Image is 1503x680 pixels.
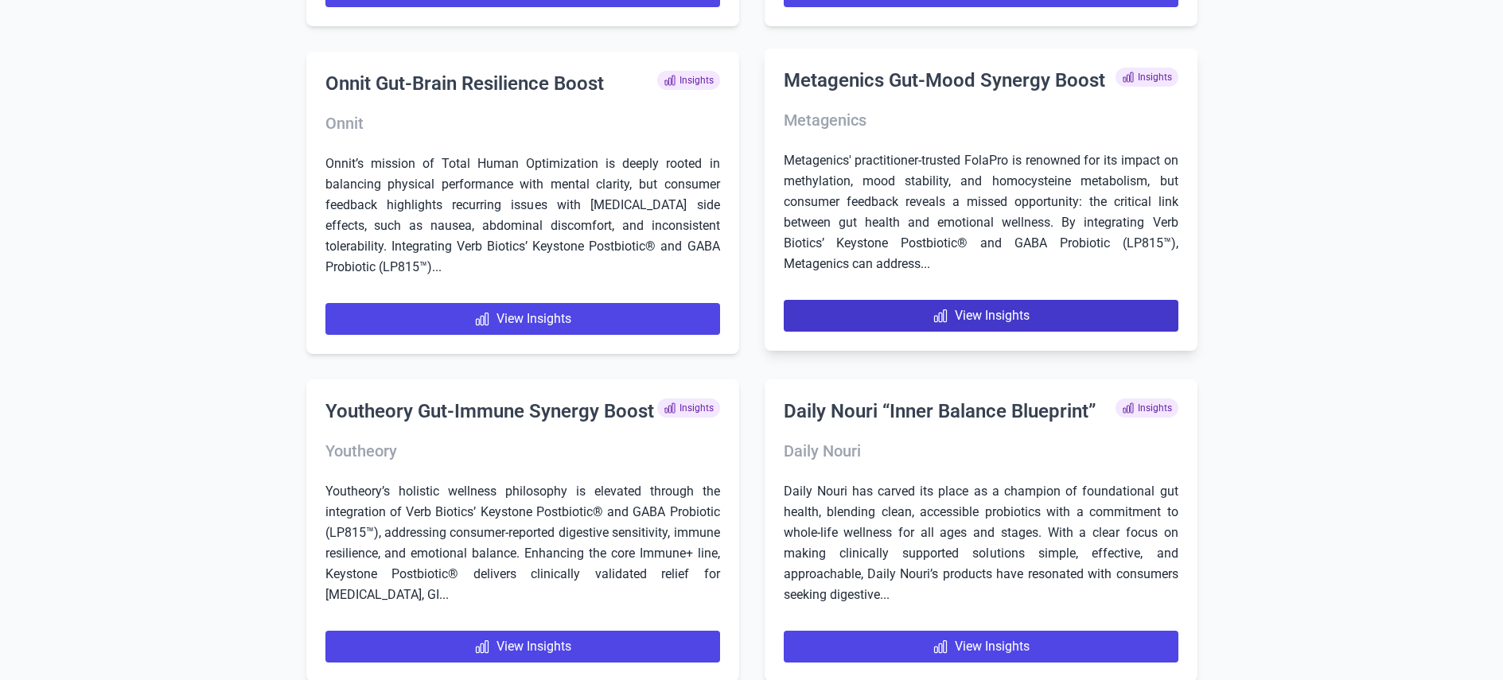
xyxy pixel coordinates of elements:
[325,440,720,462] h3: Youtheory
[784,398,1096,424] h2: Daily Nouri “Inner Balance Blueprint”
[325,303,720,335] a: View Insights
[784,440,1178,462] h3: Daily Nouri
[325,71,604,96] h2: Onnit Gut-Brain Resilience Boost
[1116,68,1178,87] span: Insights
[325,112,720,134] h3: Onnit
[325,398,654,424] h2: Youtheory Gut-Immune Synergy Boost
[325,631,720,663] a: View Insights
[784,150,1178,274] p: Metagenics' practitioner-trusted FolaPro is renowned for its impact on methylation, mood stabilit...
[784,481,1178,605] p: Daily Nouri has carved its place as a champion of foundational gut health, blending clean, access...
[657,398,720,418] span: Insights
[325,481,720,605] p: Youtheory’s holistic wellness philosophy is elevated through the integration of Verb Biotics’ Key...
[784,300,1178,332] a: View Insights
[1116,398,1178,418] span: Insights
[657,71,720,90] span: Insights
[325,153,720,278] p: Onnit’s mission of Total Human Optimization is deeply rooted in balancing physical performance wi...
[784,68,1105,93] h2: Metagenics Gut-Mood Synergy Boost
[784,631,1178,663] a: View Insights
[784,109,1178,131] h3: Metagenics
